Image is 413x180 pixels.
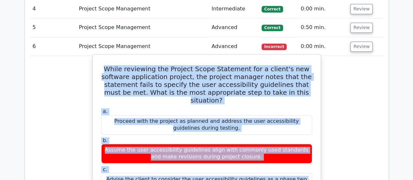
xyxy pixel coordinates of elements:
span: Incorrect [262,43,287,50]
td: 0:50 min. [298,18,348,37]
td: Project Scope Management [76,37,209,56]
span: b. [103,137,108,143]
td: Advanced [209,18,259,37]
button: Review [350,23,373,33]
span: Correct [262,25,283,31]
td: 0:00 min. [298,37,348,56]
td: 6 [30,37,76,56]
span: c. [103,166,107,172]
span: Correct [262,6,283,12]
td: 5 [30,18,76,37]
button: Review [350,4,373,14]
button: Review [350,41,373,52]
td: Advanced [209,37,259,56]
span: a. [103,108,108,114]
div: Proceed with the project as planned and address the user accessibility guidelines during testing. [101,115,312,135]
h5: While reviewing the Project Scope Statement for a client's new software application project, the ... [101,65,313,104]
td: Project Scope Management [76,18,209,37]
div: Assume the user accessibility guidelines align with commonly used standards and make revisions du... [101,144,312,163]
